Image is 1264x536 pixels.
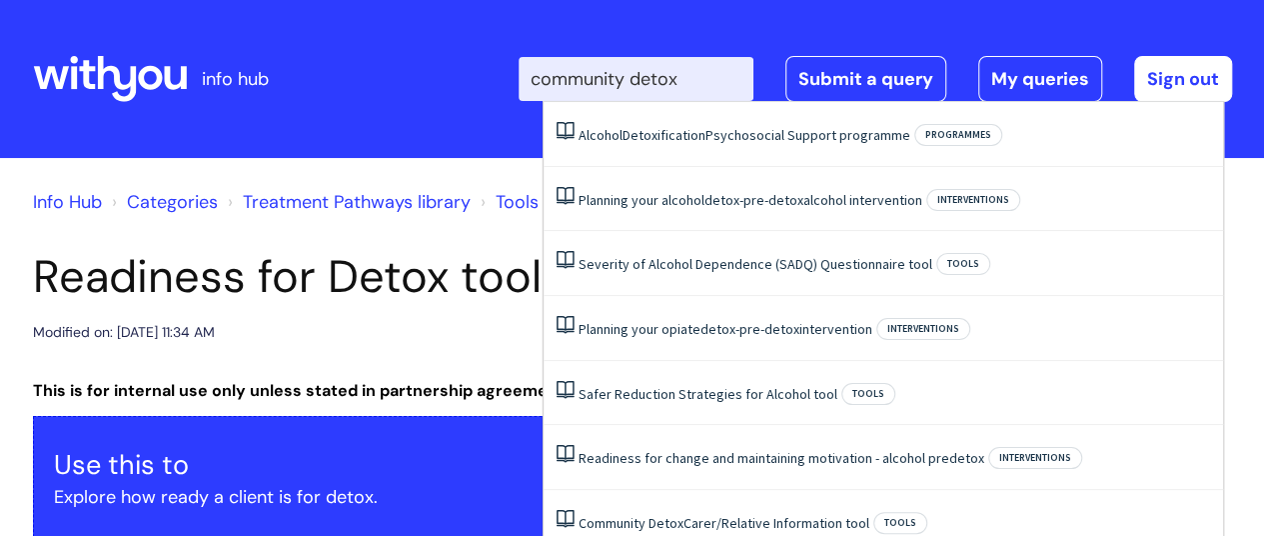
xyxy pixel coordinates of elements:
[33,320,215,345] div: Modified on: [DATE] 11:34 AM
[579,514,869,532] a: Community DetoxCarer/Relative Information tool
[33,190,102,214] a: Info Hub
[223,186,471,218] li: Treatment Pathways library
[648,514,683,532] span: Detox
[914,124,1002,146] span: Programmes
[739,320,799,338] span: pre-detox
[579,255,932,273] a: Severity of Alcohol Dependence (SADQ) Questionnaire tool
[926,189,1020,211] span: Interventions
[54,481,801,513] p: Explore how ready a client is for detox.
[579,191,922,209] a: Planning your alcoholdetox-pre-detoxalcohol intervention
[841,383,895,405] span: Tools
[33,250,822,304] h1: Readiness for Detox tool
[476,186,539,218] li: Tools
[579,126,910,144] a: AlcoholDetoxificationPsychosocial Support programme
[107,186,218,218] li: Solution home
[704,191,739,209] span: detox
[876,318,970,340] span: Interventions
[623,126,705,144] span: Detoxification
[496,190,539,214] a: Tools
[873,512,927,534] span: Tools
[579,449,984,467] a: Readiness for change and maintaining motivation - alcohol predetox
[519,57,753,101] input: Search
[949,449,984,467] span: detox
[988,447,1082,469] span: Interventions
[579,385,837,403] a: Safer Reduction Strategies for Alcohol tool
[936,253,990,275] span: Tools
[743,191,803,209] span: pre-detox
[519,56,1232,102] div: | -
[127,190,218,214] a: Categories
[33,380,578,401] strong: This is for internal use only unless stated in partnership agreements.
[1134,56,1232,102] a: Sign out
[54,449,801,481] h3: Use this to
[202,63,269,95] p: info hub
[579,514,645,532] span: Community
[700,320,735,338] span: detox
[579,320,872,338] a: Planning your opiatedetox-pre-detoxintervention
[978,56,1102,102] a: My queries
[785,56,946,102] a: Submit a query
[243,190,471,214] a: Treatment Pathways library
